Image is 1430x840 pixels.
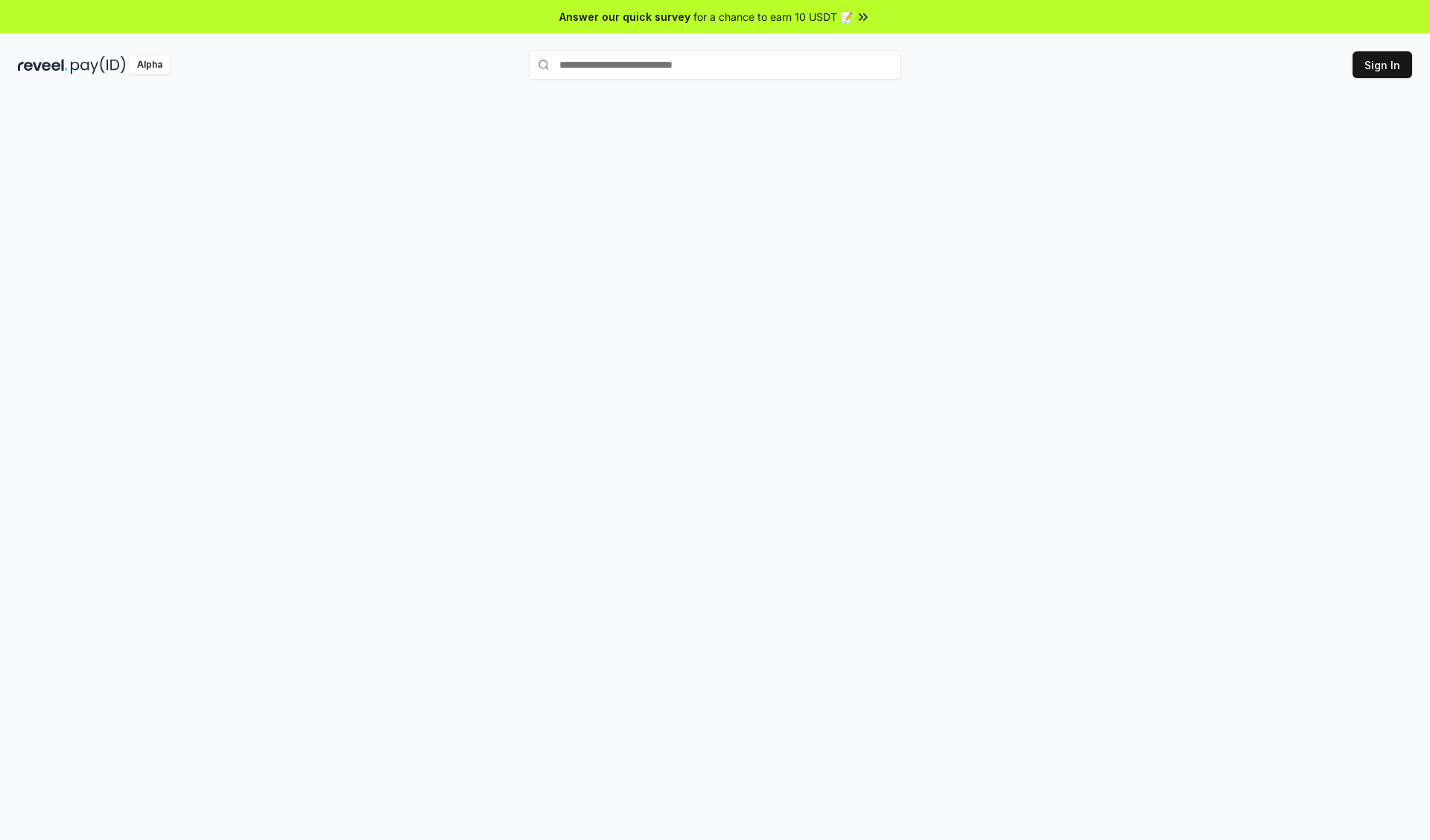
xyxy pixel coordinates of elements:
img: reveel_dark [18,56,68,74]
span: Answer our quick survey [559,9,690,25]
img: pay_id [71,56,126,74]
button: Sign In [1353,51,1412,78]
div: Alpha [129,56,171,74]
span: for a chance to earn 10 USDT 📝 [693,9,853,25]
